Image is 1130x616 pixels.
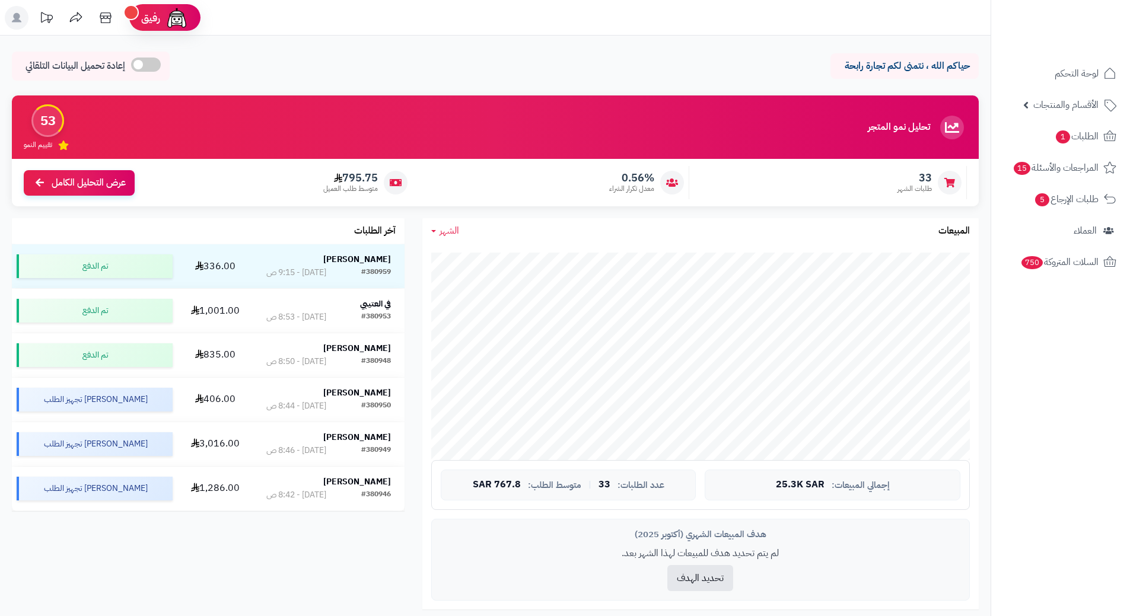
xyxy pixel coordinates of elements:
div: #380950 [361,400,391,412]
div: #380953 [361,311,391,323]
div: [PERSON_NAME] تجهيز الطلب [17,477,173,500]
span: متوسط طلب العميل [323,184,378,194]
div: #380959 [361,267,391,279]
span: إعادة تحميل البيانات التلقائي [26,59,125,73]
strong: [PERSON_NAME] [323,253,391,266]
span: الطلبات [1055,128,1099,145]
div: تم الدفع [17,254,173,278]
span: 767.8 SAR [473,480,521,490]
img: logo-2.png [1049,28,1119,53]
a: تحديثات المنصة [31,6,61,33]
h3: آخر الطلبات [354,226,396,237]
strong: [PERSON_NAME] [323,387,391,399]
div: #380949 [361,445,391,457]
a: لوحة التحكم [998,59,1123,88]
span: عدد الطلبات: [617,480,664,490]
div: تم الدفع [17,343,173,367]
td: 1,286.00 [177,467,253,510]
span: معدل تكرار الشراء [609,184,654,194]
strong: [PERSON_NAME] [323,431,391,443]
td: 3,016.00 [177,422,253,466]
a: الشهر [431,224,459,238]
span: عرض التحليل الكامل [52,176,126,190]
span: تقييم النمو [24,140,52,150]
span: 5 [1035,193,1049,206]
span: متوسط الطلب: [528,480,581,490]
span: إجمالي المبيعات: [832,480,890,490]
span: لوحة التحكم [1055,65,1099,82]
td: 1,001.00 [177,289,253,333]
a: العملاء [998,216,1123,245]
p: حياكم الله ، نتمنى لكم تجارة رابحة [839,59,970,73]
span: 15 [1014,162,1031,175]
td: 336.00 [177,244,253,288]
h3: المبيعات [938,226,970,237]
span: العملاء [1074,222,1097,239]
div: #380948 [361,356,391,368]
h3: تحليل نمو المتجر [868,122,930,133]
span: طلبات الشهر [897,184,932,194]
span: السلات المتروكة [1020,254,1099,270]
span: | [588,480,591,489]
a: الطلبات1 [998,122,1123,151]
div: [DATE] - 8:46 ص [266,445,326,457]
span: المراجعات والأسئلة [1013,159,1099,176]
div: [DATE] - 9:15 ص [266,267,326,279]
a: السلات المتروكة750 [998,248,1123,276]
a: عرض التحليل الكامل [24,170,135,196]
span: 33 [897,171,932,184]
img: ai-face.png [165,6,189,30]
td: 835.00 [177,333,253,377]
div: [DATE] - 8:42 ص [266,489,326,501]
a: المراجعات والأسئلة15 [998,154,1123,182]
a: طلبات الإرجاع5 [998,185,1123,213]
div: #380946 [361,489,391,501]
span: 795.75 [323,171,378,184]
span: 33 [599,480,610,490]
span: 750 [1021,256,1043,269]
p: لم يتم تحديد هدف للمبيعات لهذا الشهر بعد. [441,547,960,560]
div: [DATE] - 8:44 ص [266,400,326,412]
div: [PERSON_NAME] تجهيز الطلب [17,432,173,456]
span: طلبات الإرجاع [1034,191,1099,208]
span: رفيق [141,11,160,25]
span: 1 [1056,130,1070,143]
div: [DATE] - 8:50 ص [266,356,326,368]
div: [PERSON_NAME] تجهيز الطلب [17,388,173,411]
span: 25.3K SAR [776,480,825,490]
td: 406.00 [177,378,253,422]
div: [DATE] - 8:53 ص [266,311,326,323]
div: هدف المبيعات الشهري (أكتوبر 2025) [441,528,960,541]
strong: في العتيبي [360,298,391,310]
span: الشهر [440,224,459,238]
span: الأقسام والمنتجات [1033,97,1099,113]
strong: [PERSON_NAME] [323,342,391,355]
strong: [PERSON_NAME] [323,475,391,488]
div: تم الدفع [17,299,173,323]
button: تحديد الهدف [667,565,733,591]
span: 0.56% [609,171,654,184]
